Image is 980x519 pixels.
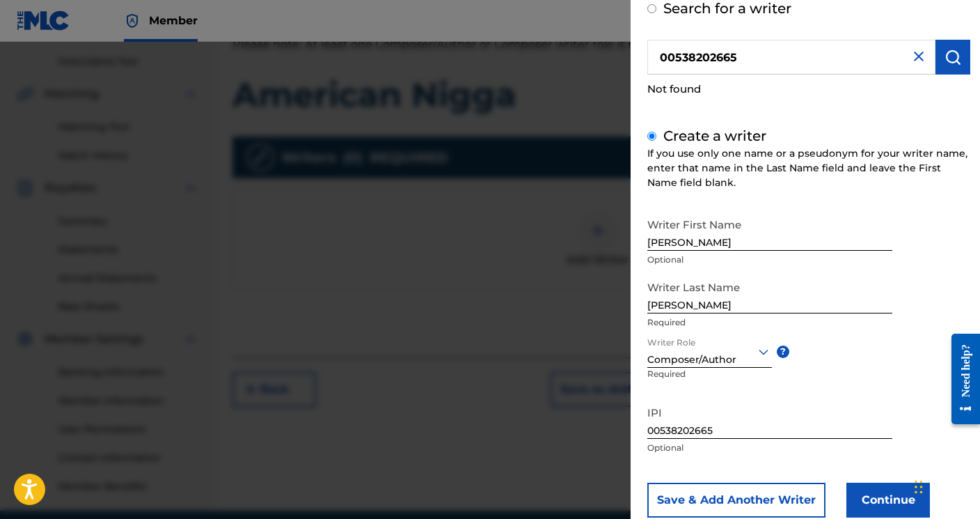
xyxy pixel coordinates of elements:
[124,13,141,29] img: Top Rightsholder
[149,13,198,29] span: Member
[777,346,789,358] span: ?
[647,40,935,75] input: Search writer's name or IPI Number
[846,483,930,518] button: Continue
[910,48,927,65] img: close
[647,316,892,329] p: Required
[647,146,970,190] div: If you use only one name or a pseudonym for your writer name, enter that name in the Last Name fi...
[647,75,970,104] div: Not found
[663,127,766,144] label: Create a writer
[647,483,825,518] button: Save & Add Another Writer
[915,466,923,508] div: Drag
[647,442,892,454] p: Optional
[647,368,695,399] p: Required
[941,320,980,439] iframe: Resource Center
[647,254,892,266] p: Optional
[910,452,980,519] iframe: Chat Widget
[945,49,961,65] img: Search Works
[17,10,70,31] img: MLC Logo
